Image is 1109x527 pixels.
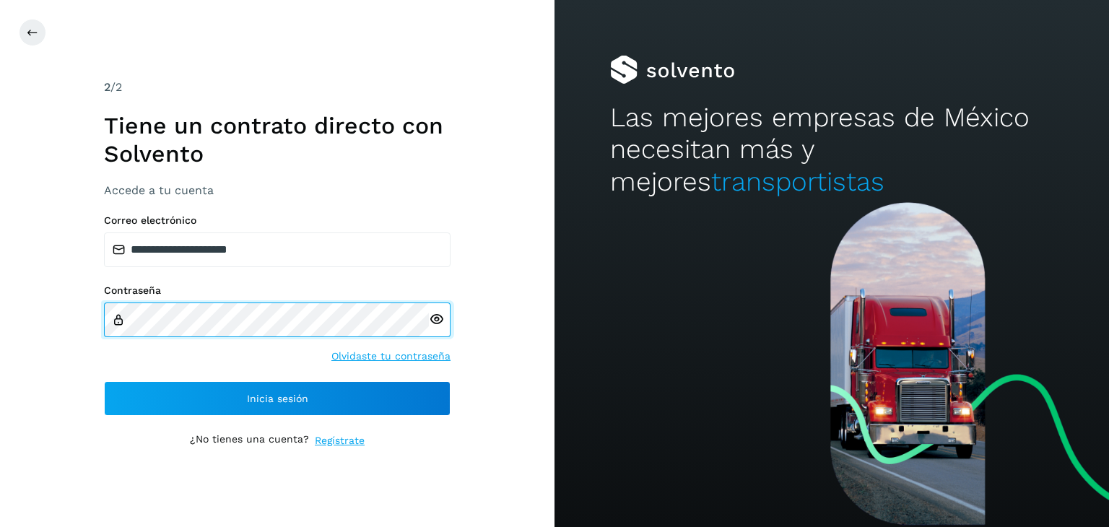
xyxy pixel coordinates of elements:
label: Contraseña [104,284,451,297]
button: Inicia sesión [104,381,451,416]
label: Correo electrónico [104,214,451,227]
a: Regístrate [315,433,365,448]
h2: Las mejores empresas de México necesitan más y mejores [610,102,1053,198]
h3: Accede a tu cuenta [104,183,451,197]
h1: Tiene un contrato directo con Solvento [104,112,451,167]
p: ¿No tienes una cuenta? [190,433,309,448]
span: 2 [104,80,110,94]
div: /2 [104,79,451,96]
span: transportistas [711,166,884,197]
span: Inicia sesión [247,393,308,404]
a: Olvidaste tu contraseña [331,349,451,364]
